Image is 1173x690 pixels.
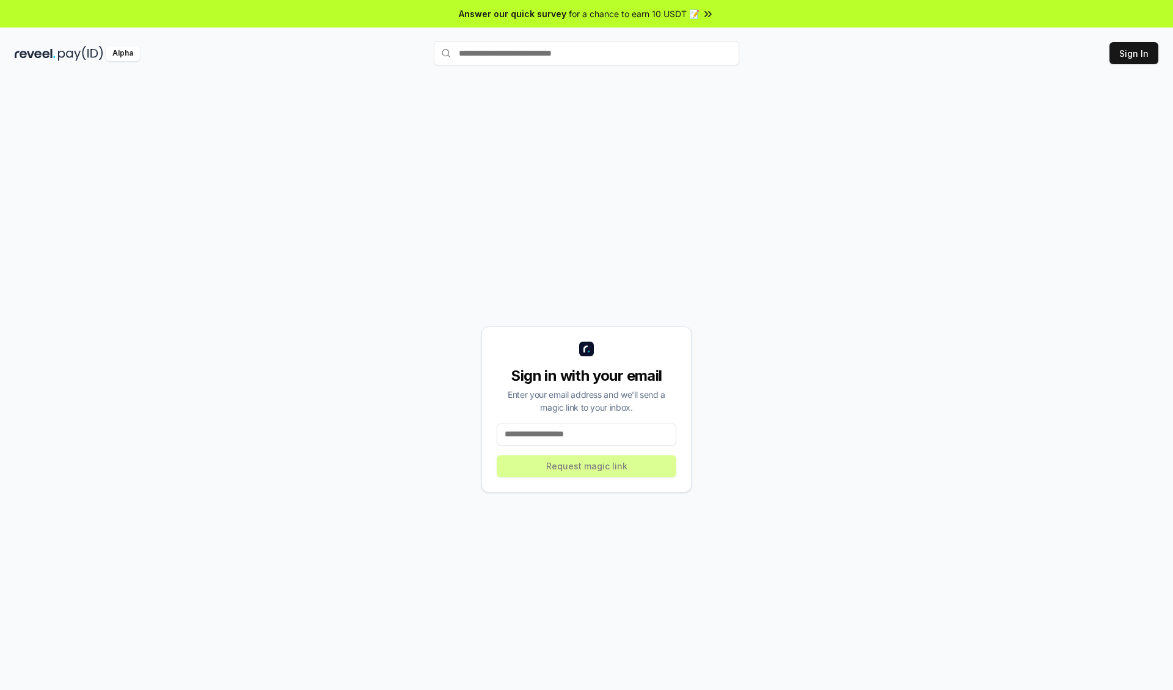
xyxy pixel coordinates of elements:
div: Enter your email address and we’ll send a magic link to your inbox. [497,388,676,414]
img: pay_id [58,46,103,61]
span: Answer our quick survey [459,7,566,20]
button: Sign In [1109,42,1158,64]
div: Sign in with your email [497,366,676,386]
img: reveel_dark [15,46,56,61]
img: logo_small [579,342,594,356]
div: Alpha [106,46,140,61]
span: for a chance to earn 10 USDT 📝 [569,7,700,20]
